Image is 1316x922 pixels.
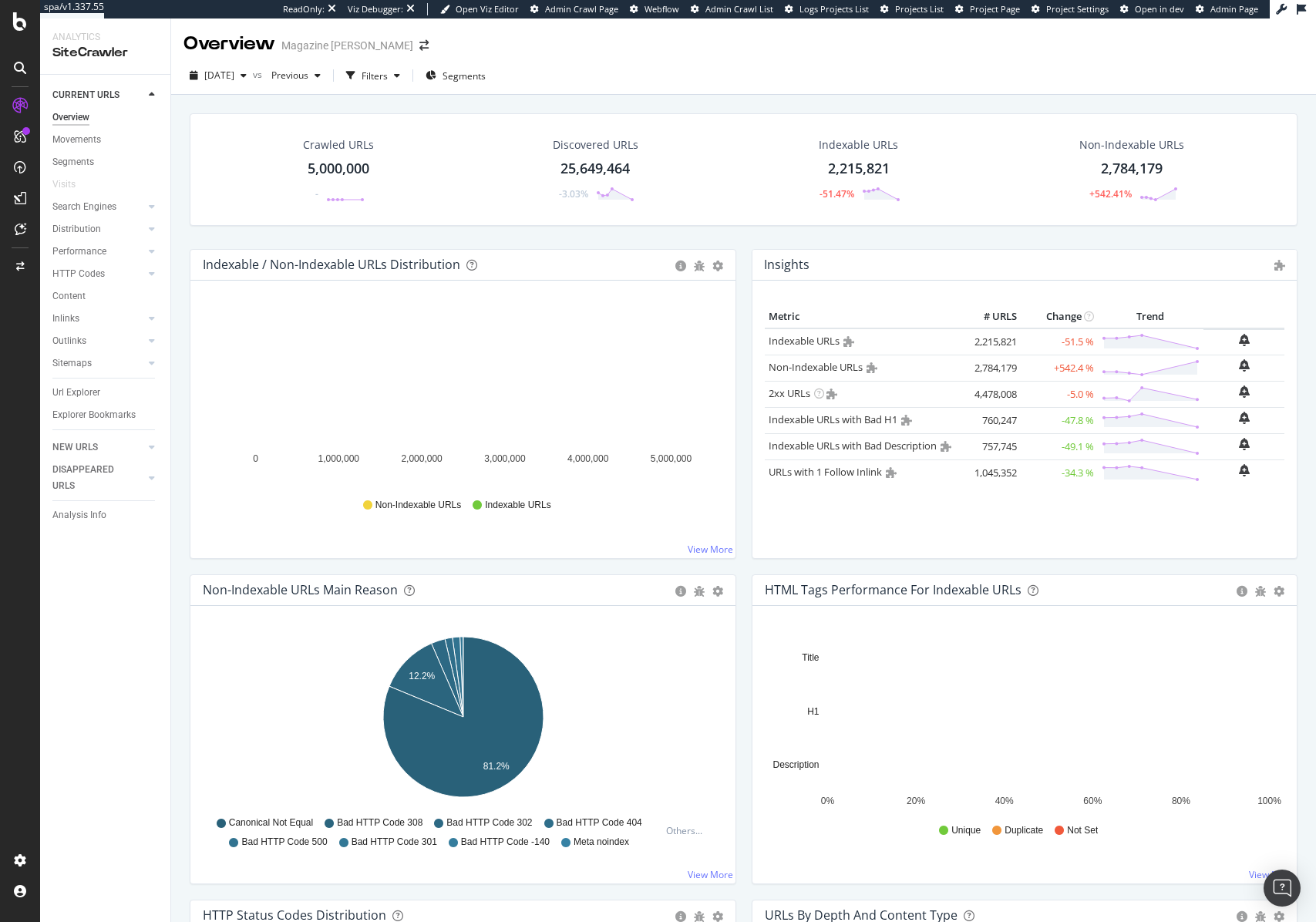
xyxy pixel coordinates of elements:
[52,407,160,423] a: Explorer Bookmarks
[52,355,92,372] div: Sitemaps
[1239,334,1250,346] div: bell-plus
[959,381,1021,407] td: 4,478,008
[1274,260,1285,271] i: Admin
[675,911,686,922] div: circle-info
[1098,305,1203,328] th: Trend
[1196,3,1258,15] a: Admin Page
[995,796,1013,806] text: 40%
[52,288,86,305] div: Content
[765,582,1021,597] div: HTML Tags Performance for Indexable URLs
[807,706,820,717] text: H1
[545,3,618,15] span: Admin Crawl Page
[283,3,325,15] div: ReadOnly:
[769,412,897,426] a: Indexable URLs with Bad H1
[52,507,160,523] a: Analysis Info
[955,3,1020,15] a: Project Page
[1032,3,1109,15] a: Project Settings
[352,836,437,849] span: Bad HTTP Code 301
[828,159,890,179] div: 2,215,821
[1135,3,1184,15] span: Open in dev
[1210,3,1258,15] span: Admin Page
[52,44,158,62] div: SiteCrawler
[819,137,898,153] div: Indexable URLs
[419,40,429,51] div: arrow-right-arrow-left
[1021,328,1098,355] td: -51.5 %
[1237,911,1247,922] div: circle-info
[1021,381,1098,407] td: -5.0 %
[203,631,723,809] svg: A chart.
[651,453,692,464] text: 5,000,000
[553,137,638,153] div: Discovered URLs
[52,462,144,494] a: DISAPPEARED URLS
[241,836,327,849] span: Bad HTTP Code 500
[959,328,1021,355] td: 2,215,821
[574,836,629,849] span: Meta noindex
[204,69,234,82] span: 2025 Sep. 29th
[52,154,160,170] a: Segments
[867,362,877,373] i: Admin
[203,257,460,272] div: Indexable / Non-Indexable URLs Distribution
[253,453,258,464] text: 0
[826,389,837,399] i: Admin
[941,441,951,452] i: Admin
[265,69,308,82] span: Previous
[52,439,144,456] a: NEW URLS
[253,68,265,81] span: vs
[52,221,144,237] a: Distribution
[764,254,809,275] h4: Insights
[52,333,144,349] a: Outlinks
[52,266,105,282] div: HTTP Codes
[712,261,723,271] div: gear
[959,407,1021,433] td: 760,247
[362,69,388,82] div: Filters
[769,465,882,479] a: URLs with 1 Follow Inlink
[52,355,144,372] a: Sitemaps
[337,816,422,829] span: Bad HTTP Code 308
[52,462,130,494] div: DISAPPEARED URLS
[666,824,709,837] div: Others...
[1089,187,1132,200] div: +542.41%
[409,671,435,681] text: 12.2%
[843,336,854,347] i: Admin
[1021,433,1098,459] td: -49.1 %
[1255,911,1266,922] div: bug
[1257,796,1281,806] text: 100%
[52,132,101,148] div: Movements
[901,415,912,426] i: Admin
[1171,796,1190,806] text: 80%
[1239,385,1250,398] div: bell-plus
[52,109,160,126] a: Overview
[1237,586,1247,597] div: circle-info
[446,816,532,829] span: Bad HTTP Code 302
[886,467,897,478] i: Admin
[52,244,144,260] a: Performance
[820,187,854,200] div: -51.47%
[645,3,679,15] span: Webflow
[769,439,937,453] a: Indexable URLs with Bad Description
[348,3,403,15] div: Viz Debugger:
[52,177,91,193] a: Visits
[485,499,550,512] span: Indexable URLs
[52,311,144,327] a: Inlinks
[315,187,318,200] div: -
[802,652,820,663] text: Title
[799,3,869,15] span: Logs Projects List
[688,543,733,556] a: View More
[951,824,981,837] span: Unique
[1239,412,1250,424] div: bell-plus
[1239,464,1250,476] div: bell-plus
[1021,305,1098,328] th: Change
[688,868,733,881] a: View More
[970,3,1020,15] span: Project Page
[907,796,925,806] text: 20%
[265,63,327,88] button: Previous
[375,499,461,512] span: Non-Indexable URLs
[52,333,86,349] div: Outlinks
[691,3,773,15] a: Admin Crawl List
[483,761,510,772] text: 81.2%
[1079,137,1184,153] div: Non-Indexable URLs
[1274,586,1284,597] div: gear
[705,3,773,15] span: Admin Crawl List
[203,305,723,484] svg: A chart.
